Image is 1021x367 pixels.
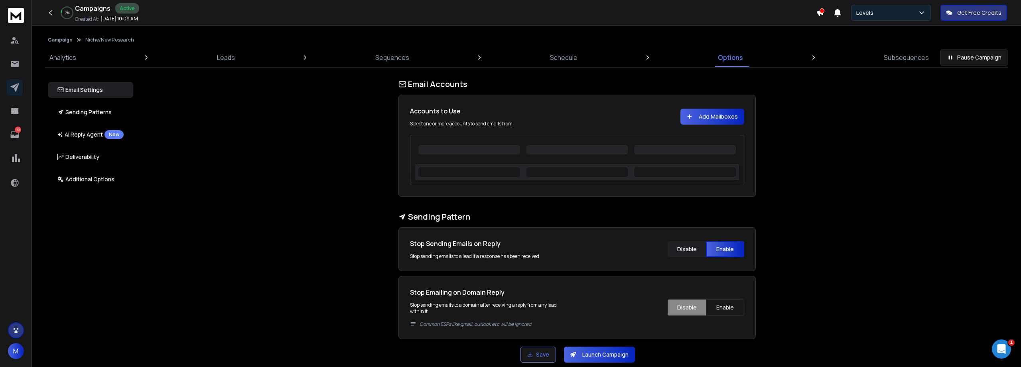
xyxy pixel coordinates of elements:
[85,37,134,43] p: Niche/New Research
[8,343,24,359] button: M
[940,5,1007,21] button: Get Free Credits
[115,3,139,14] div: Active
[884,53,929,62] p: Subsequences
[7,127,23,143] a: 70
[940,50,1008,65] button: Pause Campaign
[713,48,748,67] a: Options
[101,16,138,22] p: [DATE] 10:09 AM
[45,48,81,67] a: Analytics
[65,10,69,15] p: 7 %
[1008,339,1015,346] span: 1
[48,37,73,43] button: Campaign
[375,53,409,62] p: Sequences
[15,127,21,133] p: 70
[8,8,24,23] img: logo
[545,48,582,67] a: Schedule
[217,53,235,62] p: Leads
[75,16,99,22] p: Created At:
[957,9,1001,17] p: Get Free Credits
[398,79,756,90] h1: Email Accounts
[75,4,110,13] h1: Campaigns
[57,86,103,94] p: Email Settings
[371,48,414,67] a: Sequences
[879,48,934,67] a: Subsequences
[856,9,877,17] p: Levels
[212,48,240,67] a: Leads
[718,53,743,62] p: Options
[550,53,578,62] p: Schedule
[48,82,133,98] button: Email Settings
[992,339,1011,359] iframe: Intercom live chat
[49,53,76,62] p: Analytics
